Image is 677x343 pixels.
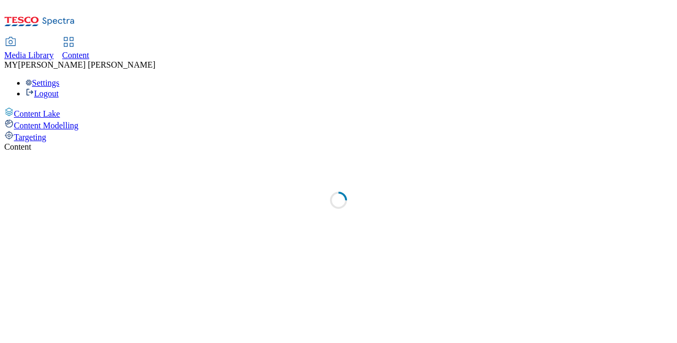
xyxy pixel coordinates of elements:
a: Settings [26,78,60,87]
span: Targeting [14,133,46,142]
span: Content Lake [14,109,60,118]
a: Logout [26,89,59,98]
a: Content [62,38,89,60]
span: [PERSON_NAME] [PERSON_NAME] [18,60,155,69]
span: Content [62,51,89,60]
div: Content [4,142,673,152]
a: Content Lake [4,107,673,119]
a: Media Library [4,38,54,60]
a: Content Modelling [4,119,673,130]
span: Media Library [4,51,54,60]
span: MY [4,60,18,69]
span: Content Modelling [14,121,78,130]
a: Targeting [4,130,673,142]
